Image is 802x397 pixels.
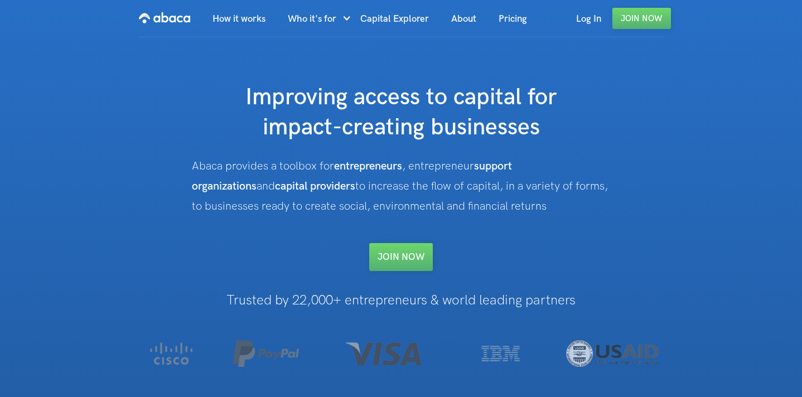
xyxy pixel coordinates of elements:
[369,243,433,271] a: Join NOW
[120,293,682,308] h1: Trusted by 22,000+ entrepreneurs & world leading partners
[139,9,190,27] img: Abaca logo
[178,83,624,143] h1: Improving access to capital for impact-creating businesses
[612,8,671,29] a: Join Now
[275,180,355,193] strong: capital providers
[192,156,610,216] div: Abaca provides a toolbox for , entrepreneur and to increase the flow of capital, in a variety of ...
[334,159,402,173] strong: entrepreneurs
